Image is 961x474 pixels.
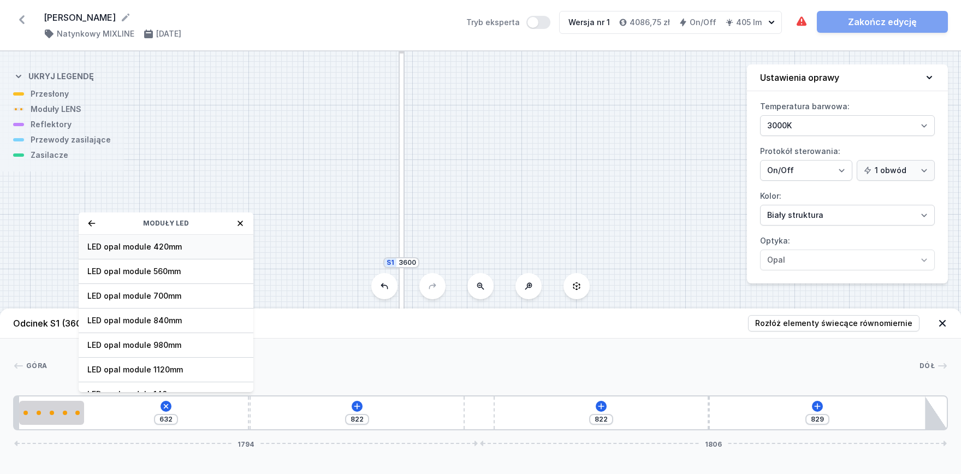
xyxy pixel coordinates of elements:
select: Optyka: [760,250,935,270]
div: Wersja nr 1 [568,17,610,28]
input: Wymiar [mm] [399,258,416,267]
span: LED opal module 840mm [87,315,245,326]
input: Wymiar [mm] [592,415,610,424]
input: Wymiar [mm] [348,415,366,424]
button: Tryb eksperta [526,16,550,29]
button: Ustawienia oprawy [747,64,948,91]
h4: Ustawienia oprawy [760,71,839,84]
button: Dodaj element [158,399,174,414]
button: Rozłóż elementy świecące równomiernie [748,315,920,331]
button: Dodaj element [596,401,607,412]
select: Kolor: [760,205,935,226]
button: Wersja nr 14086,75 złOn/Off405 lm [559,11,782,34]
span: 1794 [233,440,259,447]
span: Dół [920,362,935,370]
span: LED opal module 980mm [87,340,245,351]
h4: 4086,75 zł [630,17,670,28]
span: LED opal module 420mm [87,241,245,252]
span: 1806 [701,440,726,447]
h4: Natynkowy MIXLINE [57,28,134,39]
div: 5 LENS module 250mm 54° [19,401,84,425]
button: Ukryj legendę [13,62,94,88]
span: Rozłóż elementy świecące równomiernie [755,318,912,329]
label: Protokół sterowania: [760,143,935,181]
span: LED opal module 1120mm [87,364,245,375]
input: Wymiar [mm] [157,415,175,424]
span: Moduły LED [143,219,189,228]
button: Zamknij okno [236,219,245,228]
span: Góra [26,362,47,370]
h4: 405 lm [736,17,762,28]
h4: Odcinek S1 [13,317,109,330]
label: Tryb eksperta [466,16,550,29]
label: Optyka: [760,232,935,270]
button: Wróć do listy kategorii [87,219,96,228]
label: Temperatura barwowa: [760,98,935,136]
h4: [DATE] [156,28,181,39]
button: Dodaj element [352,401,363,412]
button: Dodaj element [812,401,823,412]
select: Temperatura barwowa: [760,115,935,136]
button: Edytuj nazwę projektu [120,12,131,23]
span: LED opal module 700mm [87,291,245,301]
label: Kolor: [760,187,935,226]
span: LED opal module 140mm [87,389,245,400]
select: Protokół sterowania: [760,160,852,181]
span: (3600 mm) [62,318,109,329]
select: Protokół sterowania: [857,160,935,181]
input: Wymiar [mm] [809,415,826,424]
h4: Ukryj legendę [28,71,94,82]
form: [PERSON_NAME] [44,11,453,24]
span: LED opal module 560mm [87,266,245,277]
h4: On/Off [690,17,716,28]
